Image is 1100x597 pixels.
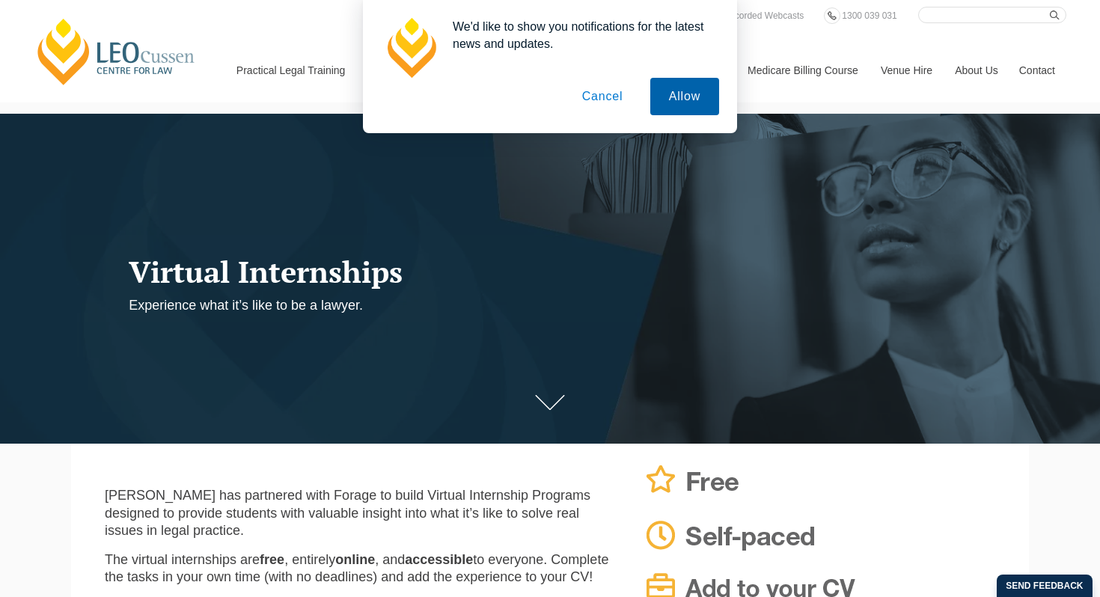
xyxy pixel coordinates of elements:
strong: accessible [405,552,473,567]
h1: Virtual Internships [129,255,718,288]
div: We'd like to show you notifications for the latest news and updates. [441,18,719,52]
strong: free [260,552,284,567]
p: [PERSON_NAME] has partnered with Forage to build Virtual Internship Programs designed to provide ... [105,487,615,539]
strong: online [335,552,375,567]
p: Experience what it’s like to be a lawyer. [129,297,718,314]
img: notification icon [381,18,441,78]
button: Allow [650,78,719,115]
button: Cancel [563,78,642,115]
p: The virtual internships are , entirely , and to everyone. Complete the tasks in your own time (wi... [105,551,615,587]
